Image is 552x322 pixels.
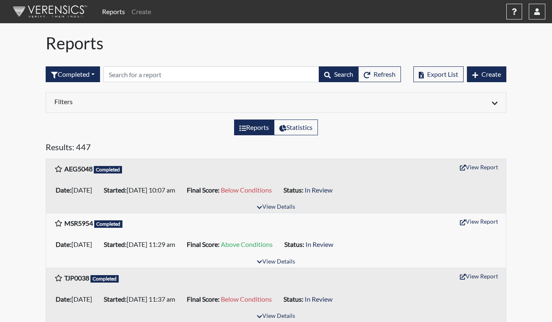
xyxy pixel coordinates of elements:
div: Filter by interview status [46,66,100,82]
li: [DATE] 11:37 am [100,293,183,306]
button: Refresh [358,66,401,82]
button: Search [319,66,359,82]
b: Status: [283,186,303,194]
h1: Reports [46,33,506,53]
b: Final Score: [187,295,220,303]
h5: Results: 447 [46,142,506,155]
b: Date: [56,240,71,248]
button: View Report [456,215,502,228]
li: [DATE] 10:07 am [100,183,183,197]
b: Final Score: [187,240,220,248]
span: In Review [305,295,332,303]
button: View Details [253,202,298,213]
button: Completed [46,66,100,82]
b: Status: [284,240,304,248]
button: Export List [413,66,464,82]
b: Date: [56,186,71,194]
span: Refresh [374,70,396,78]
li: [DATE] [52,293,100,306]
span: Completed [90,275,119,283]
span: Export List [427,70,458,78]
button: View Report [456,161,502,173]
button: View Report [456,270,502,283]
button: Create [467,66,506,82]
li: [DATE] [52,238,100,251]
label: View statistics about completed interviews [274,120,318,135]
a: Reports [99,3,128,20]
button: View Details [253,311,298,322]
b: AEG5048 [64,165,93,173]
input: Search by Registration ID, Interview Number, or Investigation Name. [103,66,319,82]
li: [DATE] 11:29 am [100,238,183,251]
li: [DATE] [52,183,100,197]
span: Create [481,70,501,78]
a: Create [128,3,154,20]
span: Above Conditions [221,240,273,248]
span: Search [334,70,353,78]
label: View the list of reports [234,120,274,135]
b: Final Score: [187,186,220,194]
button: View Details [253,256,298,268]
b: Started: [104,295,127,303]
span: Completed [94,220,122,228]
b: Started: [104,240,127,248]
span: Completed [94,166,122,173]
span: Below Conditions [221,186,272,194]
b: MSR5954 [64,219,93,227]
h6: Filters [54,98,270,105]
span: Below Conditions [221,295,272,303]
b: TJP0038 [64,274,89,282]
div: Click to expand/collapse filters [48,98,504,107]
b: Date: [56,295,71,303]
span: In Review [305,240,333,248]
span: In Review [305,186,332,194]
b: Started: [104,186,127,194]
b: Status: [283,295,303,303]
